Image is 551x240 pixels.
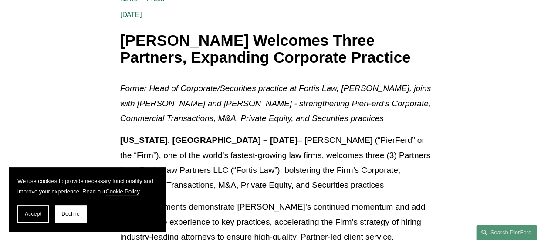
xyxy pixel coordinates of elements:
span: Accept [25,211,41,217]
button: Decline [55,205,86,223]
em: Former Head of Corporate/Securities practice at Fortis Law, [PERSON_NAME], joins with [PERSON_NAM... [120,84,433,123]
p: – [PERSON_NAME] (“PierFerd” or the “Firm”), one of the world’s fastest-growing law firms, welcome... [120,133,431,193]
section: Cookie banner [9,167,166,231]
h1: [PERSON_NAME] Welcomes Three Partners, Expanding Corporate Practice [120,32,431,66]
p: We use cookies to provide necessary functionality and improve your experience. Read our . [17,176,157,196]
span: [DATE] [120,10,142,19]
strong: [US_STATE], [GEOGRAPHIC_DATA] – [DATE] [120,135,297,145]
span: Decline [61,211,80,217]
a: Search this site [476,225,537,240]
button: Accept [17,205,49,223]
a: Cookie Policy [105,188,139,195]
